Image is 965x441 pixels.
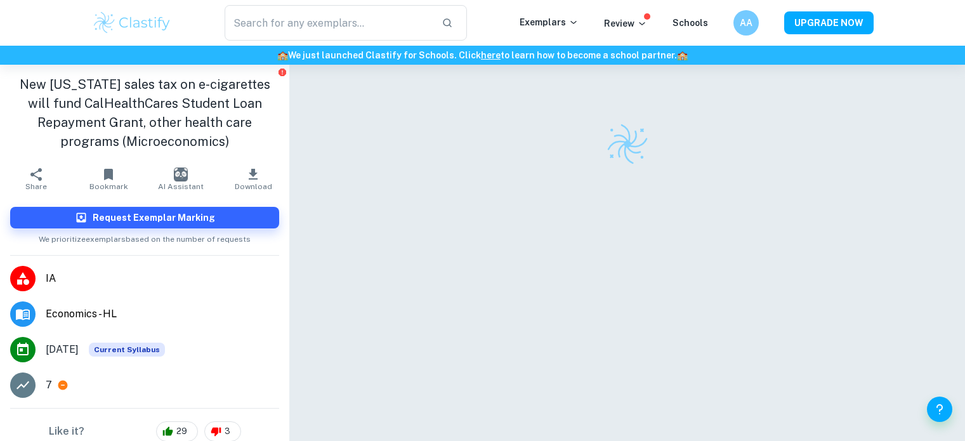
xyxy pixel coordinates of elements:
button: Request Exemplar Marking [10,207,279,228]
h1: New [US_STATE] sales tax on e-cigarettes will fund CalHealthCares Student Loan Repayment Grant, o... [10,75,279,151]
h6: AA [739,16,753,30]
button: AI Assistant [145,161,217,197]
span: 🏫 [677,50,688,60]
h6: We just launched Clastify for Schools. Click to learn how to become a school partner. [3,48,962,62]
span: [DATE] [46,342,79,357]
span: Current Syllabus [89,343,165,357]
span: 🏫 [277,50,288,60]
span: AI Assistant [158,182,204,191]
input: Search for any exemplars... [225,5,432,41]
span: Download [235,182,272,191]
p: 7 [46,378,52,393]
span: We prioritize exemplars based on the number of requests [39,228,251,245]
p: Review [604,16,647,30]
button: Help and Feedback [927,397,952,422]
div: This exemplar is based on the current syllabus. Feel free to refer to it for inspiration/ideas wh... [89,343,165,357]
span: Share [25,182,47,191]
a: Schools [673,18,708,28]
h6: Request Exemplar Marking [93,211,215,225]
span: 3 [218,425,237,438]
button: UPGRADE NOW [784,11,874,34]
a: here [481,50,501,60]
img: Clastify logo [92,10,173,36]
button: Report issue [277,67,287,77]
img: Clastify logo [605,122,650,166]
button: Download [217,161,289,197]
span: 29 [169,425,194,438]
h6: Like it? [49,424,84,439]
p: Exemplars [520,15,579,29]
button: AA [733,10,759,36]
img: AI Assistant [174,168,188,181]
button: Bookmark [72,161,145,197]
span: Economics - HL [46,306,279,322]
span: Bookmark [89,182,128,191]
span: IA [46,271,279,286]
